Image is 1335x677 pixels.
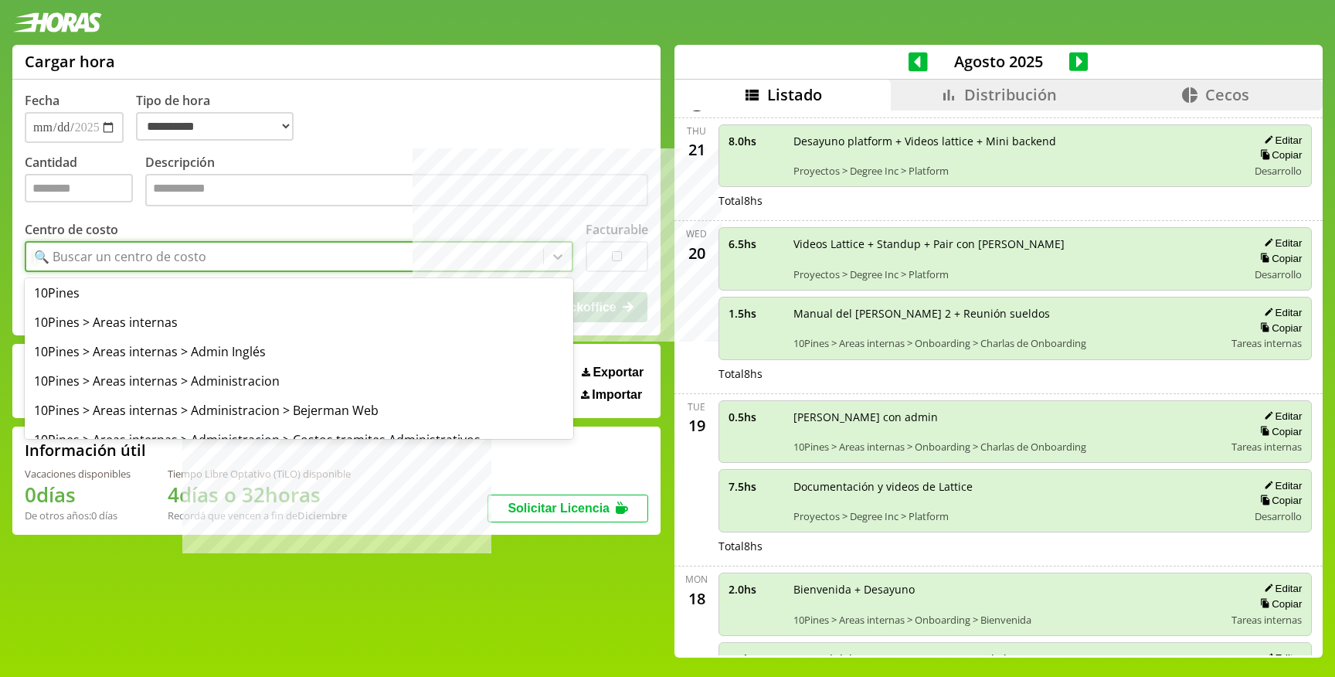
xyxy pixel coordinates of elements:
label: Tipo de hora [136,92,306,143]
div: 10Pines > Areas internas [25,308,573,337]
div: Tiempo Libre Optativo (TiLO) disponible [168,467,351,481]
div: Thu [687,124,706,138]
div: 19 [684,413,709,438]
div: Tue [688,400,705,413]
div: 10Pines > Areas internas > Admin Inglés [25,337,573,366]
span: Cecos [1205,84,1249,105]
button: Editar [1259,236,1302,250]
button: Editar [1259,134,1302,147]
div: Recordá que vencen a fin de [168,509,351,522]
span: 10Pines > Areas internas > Onboarding > Bienvenida [793,613,1221,627]
div: Wed [686,227,707,240]
div: Vacaciones disponibles [25,467,131,481]
div: 18 [684,586,709,611]
button: Copiar [1255,597,1302,611]
h2: Información útil [25,440,146,461]
label: Cantidad [25,154,145,210]
span: Documentación y videos de Lattice [793,479,1238,494]
span: Tareas internas [1231,440,1302,454]
div: Total 8 hs [718,539,1313,553]
div: Mon [685,573,708,586]
textarea: Descripción [145,174,648,206]
button: Copiar [1255,494,1302,507]
button: Editar [1259,582,1302,595]
span: Importar [592,388,642,402]
span: 2.0 hs [729,582,783,597]
label: Descripción [145,154,648,210]
div: Total 8 hs [718,193,1313,208]
span: Desarrollo [1255,164,1302,178]
span: Distribución [964,84,1057,105]
input: Cantidad [25,174,133,202]
span: Proyectos > Degree Inc > Platform [793,267,1238,281]
label: Centro de costo [25,221,118,238]
button: Solicitar Licencia [487,495,648,522]
span: 8.0 hs [729,134,783,148]
select: Tipo de hora [136,112,294,141]
button: Editar [1259,651,1302,665]
span: 0.5 hs [729,410,783,424]
button: Editar [1259,479,1302,492]
button: Editar [1259,306,1302,319]
div: De otros años: 0 días [25,509,131,522]
span: 1.5 hs [729,306,783,321]
button: Copiar [1255,425,1302,438]
div: 🔍 Buscar un centro de costo [34,248,206,265]
h1: 0 días [25,481,131,509]
button: Copiar [1255,321,1302,335]
img: logotipo [12,12,102,32]
span: Bienvenida + Desayuno [793,582,1221,597]
div: 10Pines > Areas internas > Administracion [25,366,573,396]
b: Diciembre [297,509,347,522]
span: Tareas internas [1231,336,1302,350]
span: Proyectos > Degree Inc > Platform [793,164,1238,178]
span: Exportar [593,366,644,379]
span: Tareas internas [1231,613,1302,627]
span: Solicitar Licencia [508,502,610,515]
span: 6.5 hs [729,236,783,251]
button: Copiar [1255,252,1302,265]
div: 10Pines > Areas internas > Administracion > Bejerman Web [25,396,573,425]
button: Copiar [1255,148,1302,162]
span: Proyectos > Degree Inc > Platform [793,509,1238,523]
div: 20 [684,240,709,265]
span: Listado [767,84,822,105]
span: Desayuno platform + Videos lattice + Mini backend [793,134,1238,148]
h1: Cargar hora [25,51,115,72]
span: Agosto 2025 [928,51,1069,72]
span: Manual del [PERSON_NAME] + Carga de horas [793,651,1221,666]
h1: 4 días o 32 horas [168,481,351,509]
span: Desarrollo [1255,267,1302,281]
button: Exportar [577,365,648,380]
span: 1.5 hs [729,651,783,666]
button: Editar [1259,410,1302,423]
span: 7.5 hs [729,479,783,494]
span: 10Pines > Areas internas > Onboarding > Charlas de Onboarding [793,440,1221,454]
label: Facturable [586,221,648,238]
div: 10Pines [25,278,573,308]
span: [PERSON_NAME] con admin [793,410,1221,424]
div: 21 [684,138,709,162]
span: Manual del [PERSON_NAME] 2 + Reunión sueldos [793,306,1221,321]
span: Desarrollo [1255,509,1302,523]
span: Videos Lattice + Standup + Pair con [PERSON_NAME] [793,236,1238,251]
div: scrollable content [674,111,1323,656]
span: 10Pines > Areas internas > Onboarding > Charlas de Onboarding [793,336,1221,350]
div: 10Pines > Areas internas > Administracion > Costos tramites Administrativos [25,425,573,454]
label: Fecha [25,92,59,109]
div: Total 8 hs [718,366,1313,381]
